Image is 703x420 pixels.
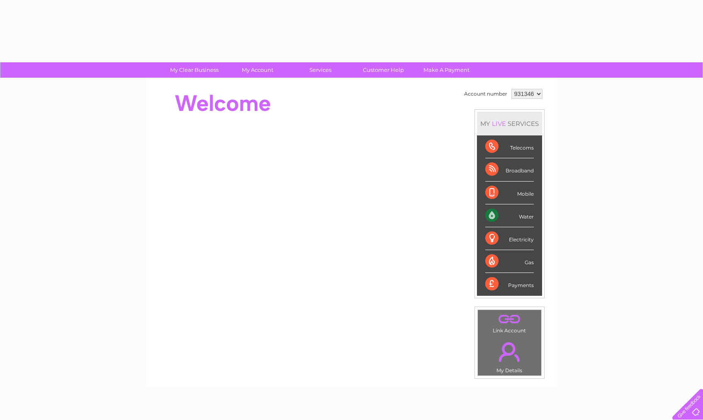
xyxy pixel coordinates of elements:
[485,273,534,295] div: Payments
[490,120,508,128] div: LIVE
[477,335,542,376] td: My Details
[477,309,542,336] td: Link Account
[480,312,539,327] a: .
[485,227,534,250] div: Electricity
[462,87,509,101] td: Account number
[485,158,534,181] div: Broadband
[485,204,534,227] div: Water
[286,62,355,78] a: Services
[349,62,418,78] a: Customer Help
[485,135,534,158] div: Telecoms
[223,62,292,78] a: My Account
[480,337,539,366] a: .
[477,112,542,135] div: MY SERVICES
[160,62,229,78] a: My Clear Business
[485,182,534,204] div: Mobile
[485,250,534,273] div: Gas
[412,62,481,78] a: Make A Payment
